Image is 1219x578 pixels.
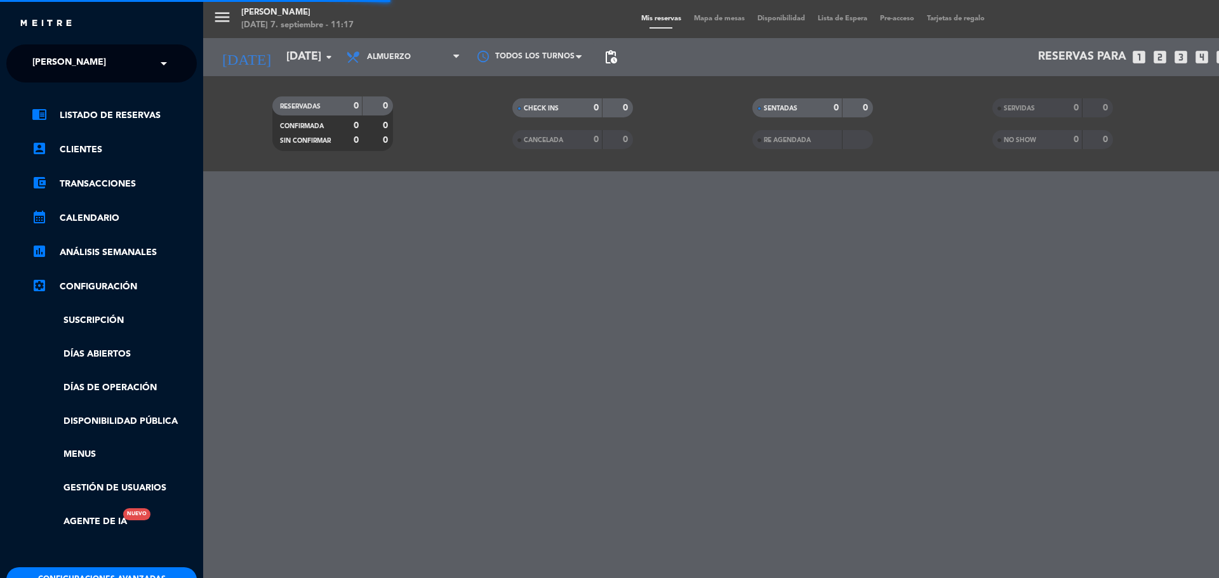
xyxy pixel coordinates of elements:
[32,245,197,260] a: assessmentANÁLISIS SEMANALES
[32,347,197,362] a: Días abiertos
[32,313,197,328] a: Suscripción
[32,279,197,294] a: Configuración
[32,107,47,122] i: chrome_reader_mode
[32,209,47,225] i: calendar_month
[32,278,47,293] i: settings_applications
[123,508,150,520] div: Nuevo
[32,414,197,429] a: Disponibilidad pública
[32,175,47,190] i: account_balance_wallet
[32,50,106,77] span: [PERSON_NAME]
[32,381,197,395] a: Días de Operación
[32,481,197,496] a: Gestión de usuarios
[32,108,197,123] a: chrome_reader_modeListado de Reservas
[32,141,47,156] i: account_box
[32,244,47,259] i: assessment
[32,211,197,226] a: calendar_monthCalendario
[32,176,197,192] a: account_balance_walletTransacciones
[19,19,73,29] img: MEITRE
[32,447,197,462] a: Menus
[32,142,197,157] a: account_boxClientes
[32,515,127,529] a: Agente de IANuevo
[603,49,618,65] span: pending_actions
